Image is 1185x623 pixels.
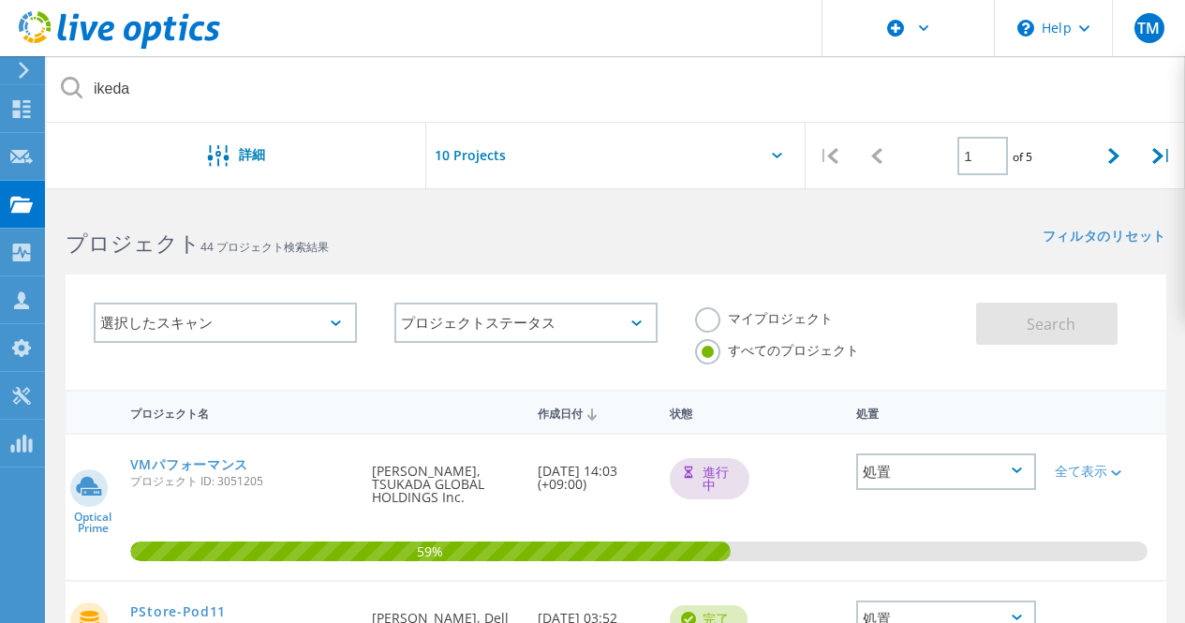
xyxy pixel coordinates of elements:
[1055,465,1124,478] div: 全て表示
[1137,123,1185,189] div: |
[66,228,200,258] b: プロジェクト
[130,476,354,487] span: プロジェクト ID: 3051205
[695,339,859,357] label: すべてのプロジェクト
[394,303,658,343] div: プロジェクトステータス
[670,458,750,499] div: 進行中
[1017,20,1034,37] svg: \n
[130,541,731,558] span: 59%
[528,394,660,430] div: 作成日付
[130,458,248,471] a: VMパフォーマンス
[19,39,220,52] a: Live Optics Dashboard
[130,605,226,618] a: PStore-Pod11
[1013,149,1032,165] span: of 5
[1043,230,1166,245] a: フィルタのリセット
[1137,21,1160,36] span: TM
[200,239,329,255] span: 44 プロジェクト検索結果
[1027,314,1075,334] span: Search
[528,435,660,510] div: [DATE] 14:03 (+09:00)
[660,394,760,429] div: 状態
[239,148,265,161] span: 詳細
[695,307,833,325] label: マイプロジェクト
[847,394,1045,429] div: 処置
[363,435,527,523] div: [PERSON_NAME], TSUKADA GLOBAL HOLDINGS Inc.
[66,512,121,534] span: Optical Prime
[94,303,357,343] div: 選択したスキャン
[121,394,363,429] div: プロジェクト名
[806,123,853,189] div: |
[856,453,1036,490] div: 処置
[976,303,1118,345] button: Search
